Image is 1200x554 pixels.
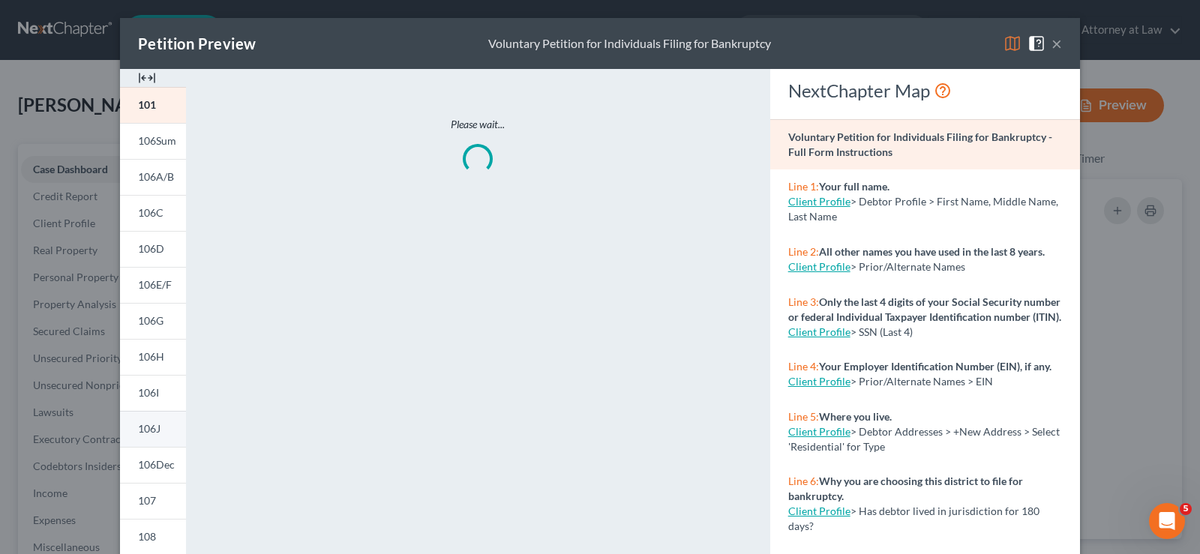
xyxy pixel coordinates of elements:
[120,375,186,411] a: 106I
[120,195,186,231] a: 106C
[850,375,993,388] span: > Prior/Alternate Names > EIN
[138,134,176,147] span: 106Sum
[788,260,850,273] a: Client Profile
[138,69,156,87] img: expand-e0f6d898513216a626fdd78e52531dac95497ffd26381d4c15ee2fc46db09dca.svg
[788,195,850,208] a: Client Profile
[138,242,164,255] span: 106D
[788,375,850,388] a: Client Profile
[488,35,771,52] div: Voluntary Petition for Individuals Filing for Bankruptcy
[120,231,186,267] a: 106D
[120,411,186,447] a: 106J
[1149,503,1185,539] iframe: Intercom live chat
[788,245,819,258] span: Line 2:
[138,33,256,54] div: Petition Preview
[788,325,850,338] a: Client Profile
[120,339,186,375] a: 106H
[138,206,163,219] span: 106C
[788,180,819,193] span: Line 1:
[138,278,172,291] span: 106E/F
[788,425,1060,453] span: > Debtor Addresses > +New Address > Select 'Residential' for Type
[138,170,174,183] span: 106A/B
[819,245,1045,258] strong: All other names you have used in the last 8 years.
[138,458,175,471] span: 106Dec
[120,267,186,303] a: 106E/F
[788,475,819,487] span: Line 6:
[788,295,1061,323] strong: Only the last 4 digits of your Social Security number or federal Individual Taxpayer Identificati...
[819,410,892,423] strong: Where you live.
[788,130,1052,158] strong: Voluntary Petition for Individuals Filing for Bankruptcy - Full Form Instructions
[788,475,1023,502] strong: Why you are choosing this district to file for bankruptcy.
[138,494,156,507] span: 107
[788,360,819,373] span: Line 4:
[1003,34,1021,52] img: map-eea8200ae884c6f1103ae1953ef3d486a96c86aabb227e865a55264e3737af1f.svg
[138,98,156,111] span: 101
[138,386,159,399] span: 106I
[249,117,706,132] p: Please wait...
[788,79,1062,103] div: NextChapter Map
[138,422,160,435] span: 106J
[120,447,186,483] a: 106Dec
[120,123,186,159] a: 106Sum
[138,530,156,543] span: 108
[1051,34,1062,52] button: ×
[138,350,164,363] span: 106H
[1027,34,1045,52] img: help-close-5ba153eb36485ed6c1ea00a893f15db1cb9b99d6cae46e1a8edb6c62d00a1a76.svg
[138,314,163,327] span: 106G
[788,195,1058,223] span: > Debtor Profile > First Name, Middle Name, Last Name
[1180,503,1192,515] span: 5
[788,410,819,423] span: Line 5:
[120,159,186,195] a: 106A/B
[120,87,186,123] a: 101
[850,325,913,338] span: > SSN (Last 4)
[120,303,186,339] a: 106G
[120,483,186,519] a: 107
[788,505,850,517] a: Client Profile
[850,260,965,273] span: > Prior/Alternate Names
[819,180,889,193] strong: Your full name.
[819,360,1051,373] strong: Your Employer Identification Number (EIN), if any.
[788,505,1039,532] span: > Has debtor lived in jurisdiction for 180 days?
[788,425,850,438] a: Client Profile
[788,295,819,308] span: Line 3:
